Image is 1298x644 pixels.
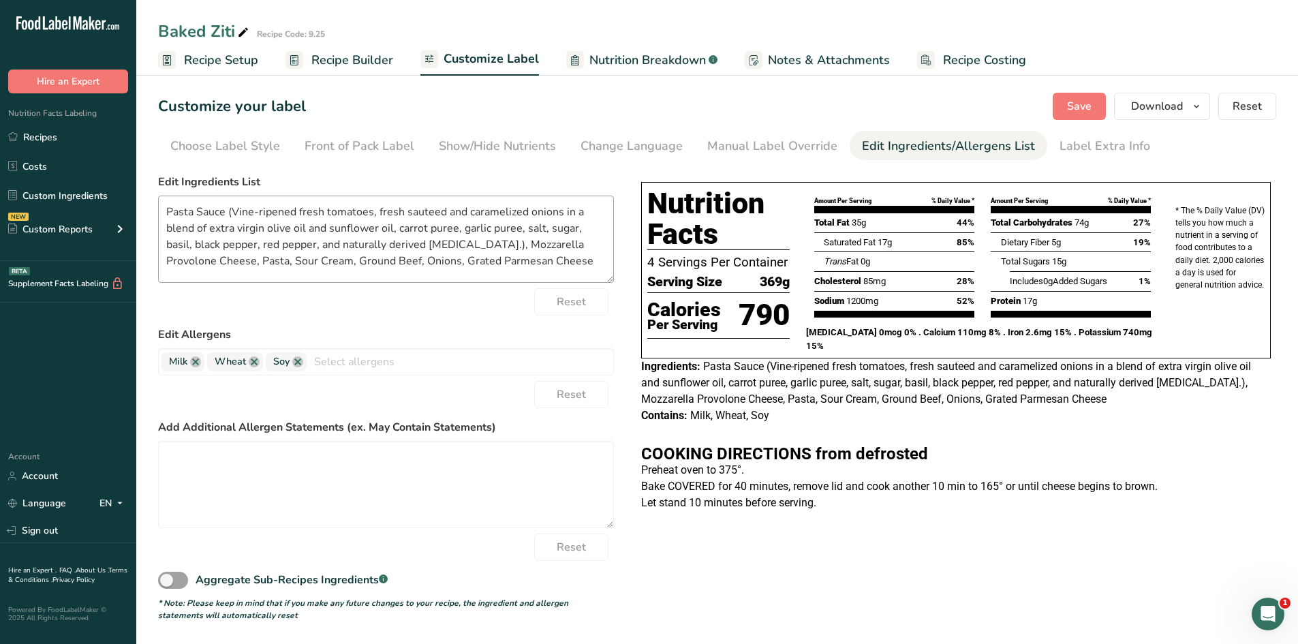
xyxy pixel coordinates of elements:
div: Edit Ingredients/Allergens List [862,137,1035,155]
div: EN [99,495,128,512]
button: Save [1053,93,1106,120]
span: 0g [861,256,870,266]
div: Show/Hide Nutrients [439,137,556,155]
a: Terms & Conditions . [8,566,127,585]
div: Baked Ziti [158,19,251,44]
span: 1200mg [846,296,878,306]
span: 5g [1051,237,1061,247]
div: Front of Pack Label [305,137,414,155]
a: Recipe Costing [917,45,1026,76]
div: BETA [9,267,30,275]
span: 44% [957,216,974,230]
span: Recipe Setup [184,51,258,70]
span: Total Sugars [1001,256,1050,266]
span: 28% [957,275,974,288]
button: Hire an Expert [8,70,128,93]
p: [MEDICAL_DATA] 0mcg 0% . Calcium 110mg 8% . Iron 2.6mg 15% . Potassium 740mg 15% [806,326,1159,353]
span: 17g [878,237,892,247]
div: Choose Label Style [170,137,280,155]
span: 19% [1133,236,1151,249]
a: Nutrition Breakdown [566,45,717,76]
button: Download [1114,93,1210,120]
div: % Daily Value * [931,196,974,206]
span: Sodium [814,296,844,306]
span: 35g [852,217,866,228]
span: 17g [1023,296,1037,306]
span: Reset [557,539,586,555]
div: NEW [8,213,29,221]
a: About Us . [76,566,108,575]
a: Privacy Policy [52,575,95,585]
span: Serving Size [647,272,722,292]
input: Select allergens [307,351,613,372]
a: Hire an Expert . [8,566,57,575]
p: 790 [739,293,790,338]
span: Milk, Wheat, Soy [690,409,769,422]
label: Edit Allergens [158,326,614,343]
iframe: Intercom live chat [1252,598,1284,630]
a: Customize Label [420,44,539,76]
span: Contains: [641,409,687,422]
p: Preheat oven to 375°. [641,462,1271,478]
i: * Note: Please keep in mind that if you make any future changes to your recipe, the ingredient an... [158,598,568,621]
div: Amount Per Serving [814,196,871,206]
span: Nutrition Breakdown [589,51,706,70]
div: Custom Reports [8,222,93,236]
p: Calories [647,300,721,320]
button: Reset [534,288,608,316]
div: Powered By FoodLabelMaker © 2025 All Rights Reserved [8,606,128,622]
span: Recipe Costing [943,51,1026,70]
p: Bake COVERED for 40 minutes, remove lid and cook another 10 min to 165° or until cheese begins to... [641,478,1271,495]
span: Save [1067,98,1092,114]
span: 0g [1043,276,1053,286]
span: Reset [1233,98,1262,114]
h1: Nutrition Facts [647,188,790,250]
span: Ingredients: [641,360,700,373]
p: * The % Daily Value (DV) tells you how much a nutrient in a serving of food contributes to a dail... [1175,204,1265,291]
span: Total Carbohydrates [991,217,1072,228]
span: Reset [557,294,586,310]
div: Amount Per Serving [991,196,1048,206]
span: 85% [957,236,974,249]
span: 15g [1052,256,1066,266]
button: Reset [534,381,608,408]
div: Recipe Code: 9.25 [257,28,325,40]
a: Recipe Setup [158,45,258,76]
span: 52% [957,294,974,308]
span: 369g [760,272,790,292]
span: Dietary Fiber [1001,237,1049,247]
span: Includes Added Sugars [1010,276,1107,286]
p: 4 Servings Per Container [647,253,790,272]
p: Let stand 10 minutes before serving. [641,495,1271,511]
span: 27% [1133,216,1151,230]
span: Saturated Fat [824,237,876,247]
div: % Daily Value * [1108,196,1151,206]
span: Fat [824,256,859,266]
span: 1 [1280,598,1291,609]
label: Add Additional Allergen Statements (ex. May Contain Statements) [158,419,614,435]
a: Recipe Builder [285,45,393,76]
span: Soy [273,354,290,369]
p: Per Serving [647,320,721,331]
button: Reset [1218,93,1276,120]
span: Pasta Sauce (Vine-ripened fresh tomatoes, fresh sauteed and caramelized onions in a blend of extr... [641,360,1251,405]
h2: COOKING DIRECTIONS from defrosted [641,446,1271,462]
span: Cholesterol [814,276,861,286]
div: Label Extra Info [1060,137,1150,155]
div: Manual Label Override [707,137,837,155]
span: Customize Label [444,50,539,68]
span: 85mg [863,276,886,286]
div: Aggregate Sub-Recipes Ingredients [196,572,388,588]
span: Download [1131,98,1183,114]
span: 1% [1139,275,1151,288]
button: Reset [534,534,608,561]
h1: Customize your label [158,95,306,118]
a: FAQ . [59,566,76,575]
span: Reset [557,386,586,403]
div: Change Language [581,137,683,155]
span: 74g [1075,217,1089,228]
span: Protein [991,296,1021,306]
span: Total Fat [814,217,850,228]
span: Notes & Attachments [768,51,890,70]
i: Trans [824,256,846,266]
